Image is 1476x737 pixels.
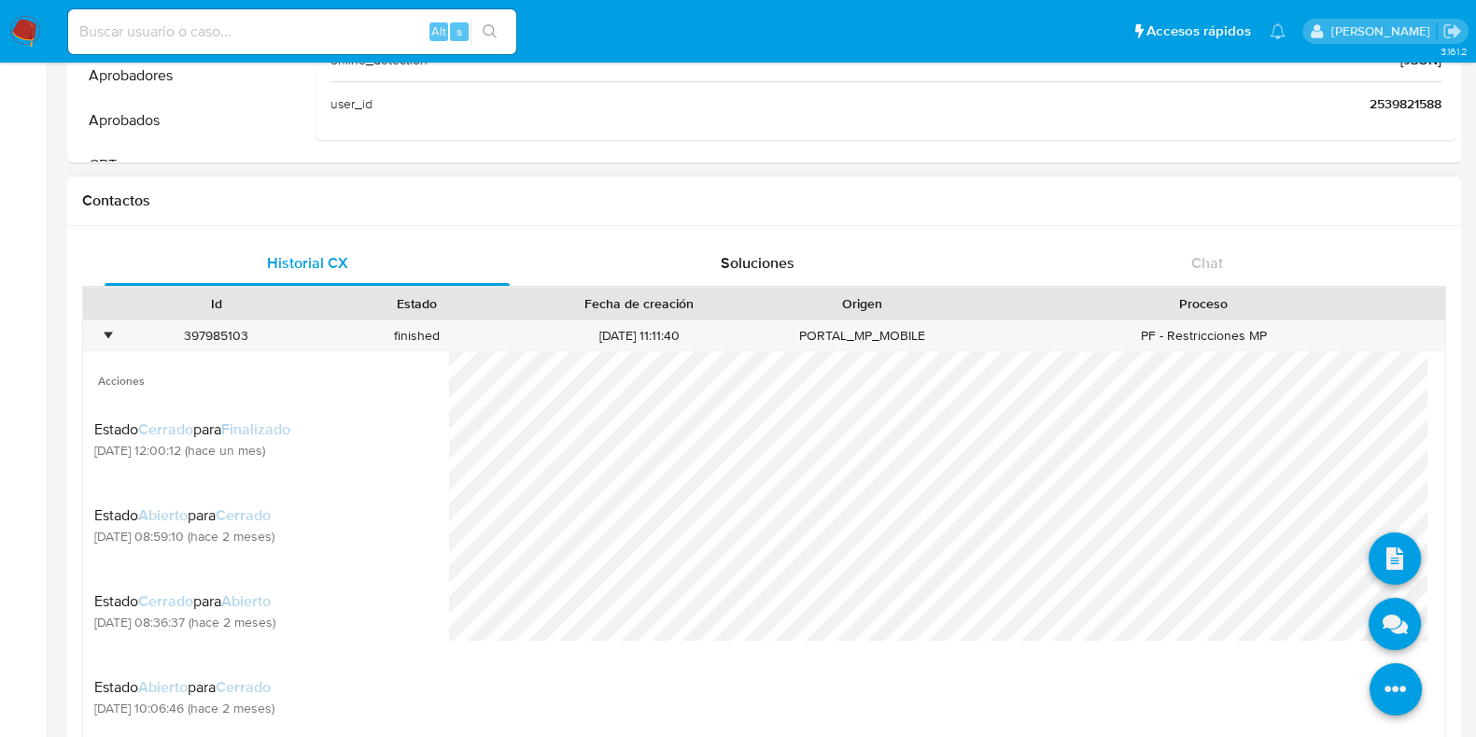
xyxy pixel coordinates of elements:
span: Soluciones [721,252,794,274]
div: Origen [775,294,949,313]
p: marcela.perdomo@mercadolibre.com.co [1330,22,1436,40]
span: Accesos rápidos [1146,21,1251,41]
div: • [105,327,110,345]
span: Estado [94,504,138,526]
span: [DATE] 12:00:12 (hace un mes) [94,442,290,459]
span: Cerrado [138,418,193,440]
div: para [94,678,274,697]
input: Buscar usuario o caso... [68,20,516,44]
div: para [94,420,290,439]
span: Estado [94,590,138,612]
div: finished [316,320,517,351]
span: Chat [1191,252,1223,274]
div: 397985103 [116,320,316,351]
div: para [94,592,275,611]
span: Cerrado [216,676,271,698]
div: para [94,506,274,525]
span: 3.161.2 [1440,44,1467,59]
div: Estado [330,294,504,313]
div: Proceso [976,294,1432,313]
span: Cerrado [138,590,193,612]
span: [DATE] 08:59:10 (hace 2 meses) [94,528,274,545]
span: Alt [431,22,446,40]
span: Estado [94,676,138,698]
span: Historial CX [267,252,348,274]
span: Estado [94,418,138,440]
span: Finalizado [221,418,290,440]
div: PORTAL_MP_MOBILE [762,320,963,351]
button: CBT [72,143,305,188]
button: Aprobadores [72,53,305,98]
div: Fecha de creación [530,294,749,313]
span: Abierto [138,676,188,698]
a: Salir [1442,21,1462,41]
div: Id [129,294,303,313]
span: [DATE] 08:36:37 (hace 2 meses) [94,614,275,631]
h1: Contactos [82,191,1446,210]
div: [DATE] 11:11:40 [517,320,762,351]
span: Acciones [83,351,449,396]
a: Notificaciones [1270,23,1286,39]
button: Aprobados [72,98,305,143]
div: PF - Restricciones MP [963,320,1445,351]
span: Cerrado [216,504,271,526]
button: search-icon [471,19,509,45]
span: Abierto [221,590,271,612]
span: s [457,22,462,40]
span: [DATE] 10:06:46 (hace 2 meses) [94,700,274,716]
span: Abierto [138,504,188,526]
